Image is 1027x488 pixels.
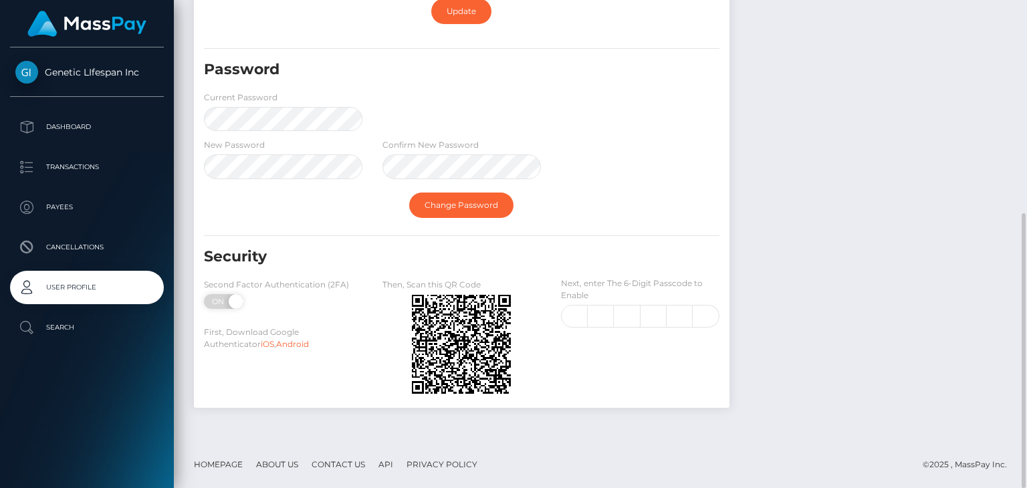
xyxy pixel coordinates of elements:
[189,454,248,475] a: Homepage
[276,339,309,349] a: Android
[10,191,164,224] a: Payees
[382,279,481,291] label: Then, Scan this QR Code
[923,457,1017,472] div: © 2025 , MassPay Inc.
[204,139,265,151] label: New Password
[204,247,637,267] h5: Security
[27,11,146,37] img: MassPay Logo
[401,454,483,475] a: Privacy Policy
[15,61,38,84] img: Genetic LIfespan Inc
[204,92,277,104] label: Current Password
[409,193,513,218] a: Change Password
[15,197,158,217] p: Payees
[261,339,274,349] a: iOS
[10,311,164,344] a: Search
[306,454,370,475] a: Contact Us
[15,237,158,257] p: Cancellations
[251,454,304,475] a: About Us
[10,150,164,184] a: Transactions
[10,271,164,304] a: User Profile
[204,59,637,80] h5: Password
[373,454,398,475] a: API
[15,277,158,297] p: User Profile
[15,157,158,177] p: Transactions
[15,117,158,137] p: Dashboard
[10,231,164,264] a: Cancellations
[10,66,164,78] span: Genetic LIfespan Inc
[10,110,164,144] a: Dashboard
[15,318,158,338] p: Search
[561,277,719,301] label: Next, enter The 6-Digit Passcode to Enable
[204,279,349,291] label: Second Factor Authentication (2FA)
[204,326,362,350] label: First, Download Google Authenticator ,
[203,294,236,309] span: ON
[382,139,479,151] label: Confirm New Password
